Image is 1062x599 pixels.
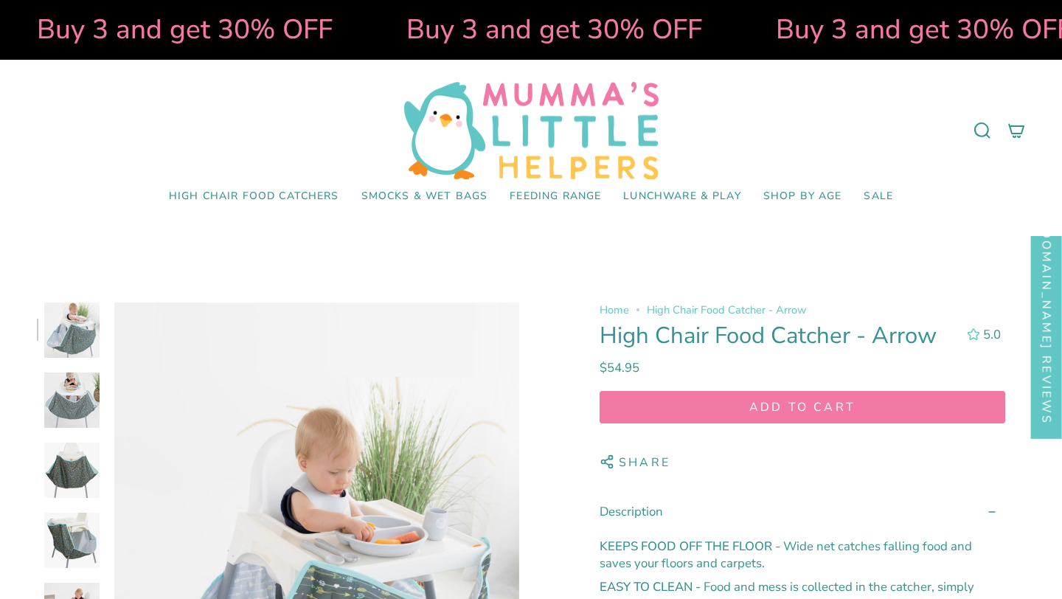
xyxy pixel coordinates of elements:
span: $54.95 [600,359,639,376]
span: Feeding Range [510,190,601,203]
span: Shop by Age [763,190,842,203]
strong: KEEPS FOOD OFF THE FLOOR [600,539,775,555]
a: Smocks & Wet Bags [350,179,499,214]
span: High Chair Food Catcher - Arrow [647,302,806,317]
span: High Chair Food Catchers [169,190,339,203]
span: Share [619,454,670,474]
strong: Buy 3 and get 30% OFF [21,11,316,48]
p: - Wide net catches falling food and saves your floors and carpets. [600,539,1005,572]
a: Feeding Range [499,179,612,214]
strong: EASY TO CLEAN - [600,578,704,595]
span: SALE [864,190,893,203]
button: 5.0 out of 5.0 stars [959,325,1005,344]
span: 5.0 [983,326,1001,343]
strong: Buy 3 and get 30% OFF [760,11,1055,48]
a: High Chair Food Catchers [158,179,350,214]
span: Add to cart [614,399,991,415]
button: Share [600,447,670,478]
a: SALE [853,179,904,214]
h1: High Chair Food Catcher - Arrow [600,322,954,350]
span: Lunchware & Play [623,190,740,203]
a: Home [600,302,629,317]
a: Lunchware & Play [612,179,752,214]
button: Add to cart [600,391,1005,423]
img: Mumma’s Little Helpers [404,82,659,179]
a: Shop by Age [752,179,853,214]
span: Smocks & Wet Bags [361,190,488,203]
div: 5.0 out of 5.0 stars [967,328,980,341]
strong: Buy 3 and get 30% OFF [390,11,686,48]
summary: Description [600,491,1005,532]
div: Click to open Judge.me floating reviews tab [1031,192,1062,439]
